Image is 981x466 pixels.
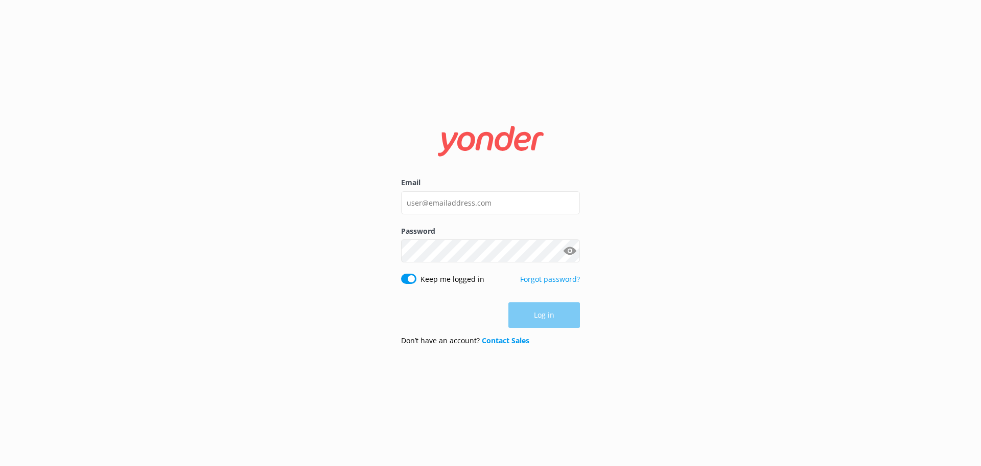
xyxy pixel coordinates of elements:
[401,191,580,214] input: user@emailaddress.com
[401,226,580,237] label: Password
[401,335,529,346] p: Don’t have an account?
[559,241,580,261] button: Show password
[482,336,529,345] a: Contact Sales
[421,274,484,285] label: Keep me logged in
[520,274,580,284] a: Forgot password?
[401,177,580,188] label: Email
